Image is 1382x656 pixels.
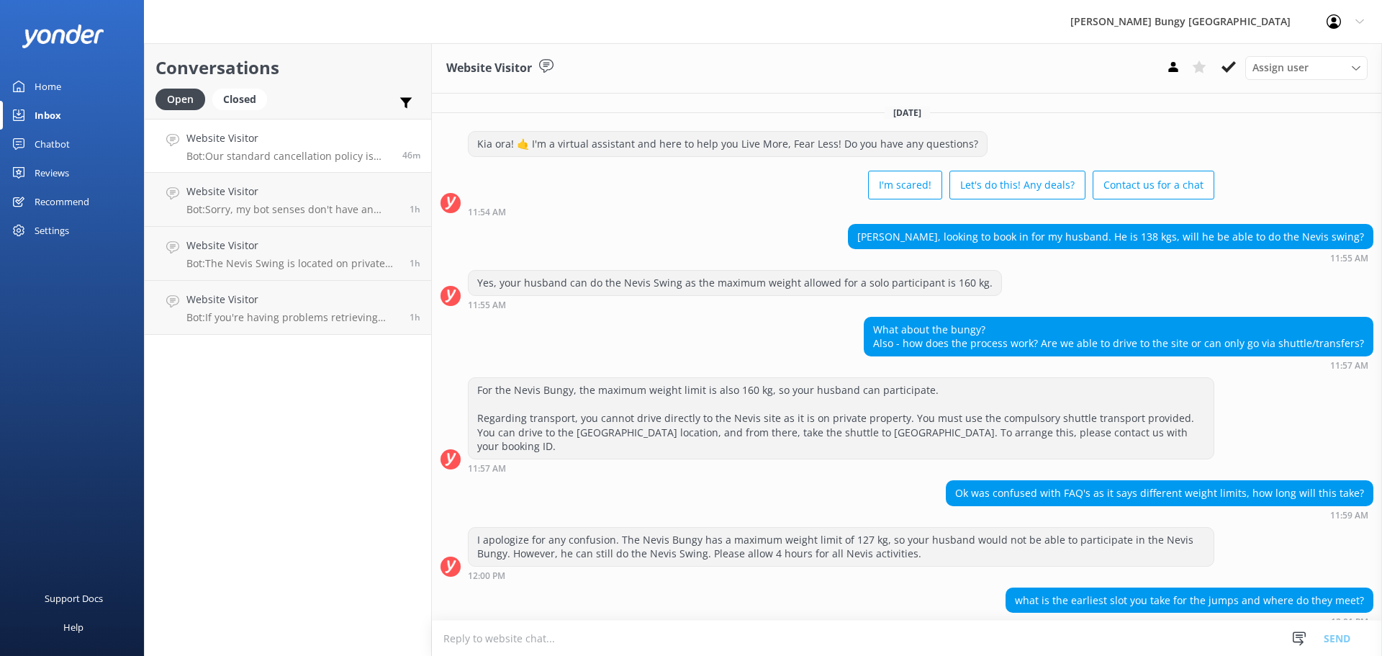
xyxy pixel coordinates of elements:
[946,510,1373,520] div: Sep 03 2025 11:59am (UTC +12:00) Pacific/Auckland
[468,570,1214,580] div: Sep 03 2025 12:00pm (UTC +12:00) Pacific/Auckland
[35,216,69,245] div: Settings
[35,101,61,130] div: Inbox
[848,253,1373,263] div: Sep 03 2025 11:55am (UTC +12:00) Pacific/Auckland
[410,203,420,215] span: Sep 03 2025 12:49pm (UTC +12:00) Pacific/Auckland
[402,149,420,161] span: Sep 03 2025 01:06pm (UTC +12:00) Pacific/Auckland
[35,158,69,187] div: Reviews
[1331,618,1368,626] strong: 12:01 PM
[469,378,1214,459] div: For the Nevis Bungy, the maximum weight limit is also 160 kg, so your husband can participate. Re...
[145,173,431,227] a: Website VisitorBot:Sorry, my bot senses don't have an answer for that, please try and rephrase yo...
[864,318,1373,356] div: What about the bungy? Also - how does the process work? Are we able to drive to the site or can o...
[849,225,1373,249] div: [PERSON_NAME], looking to book in for my husband. He is 138 kgs, will he be able to do the Nevis ...
[22,24,104,48] img: yonder-white-logo.png
[212,89,267,110] div: Closed
[35,72,61,101] div: Home
[1006,616,1373,626] div: Sep 03 2025 12:01pm (UTC +12:00) Pacific/Auckland
[947,481,1373,506] div: Ok was confused with FAQ's as it says different weight limits, how long will this take?
[469,271,1001,295] div: Yes, your husband can do the Nevis Swing as the maximum weight allowed for a solo participant is ...
[864,360,1373,370] div: Sep 03 2025 11:57am (UTC +12:00) Pacific/Auckland
[145,227,431,281] a: Website VisitorBot:The Nevis Swing is located on private property near [GEOGRAPHIC_DATA], [GEOGRA...
[468,207,1214,217] div: Sep 03 2025 11:54am (UTC +12:00) Pacific/Auckland
[469,528,1214,566] div: I apologize for any confusion. The Nevis Bungy has a maximum weight limit of 127 kg, so your husb...
[1330,254,1368,263] strong: 11:55 AM
[186,130,392,146] h4: Website Visitor
[63,613,83,642] div: Help
[186,203,399,216] p: Bot: Sorry, my bot senses don't have an answer for that, please try and rephrase your question, I...
[186,292,399,307] h4: Website Visitor
[212,91,274,107] a: Closed
[868,171,942,199] button: I'm scared!
[186,184,399,199] h4: Website Visitor
[468,572,505,580] strong: 12:00 PM
[1330,361,1368,370] strong: 11:57 AM
[468,300,1002,310] div: Sep 03 2025 11:55am (UTC +12:00) Pacific/Auckland
[1252,60,1309,76] span: Assign user
[1245,56,1368,79] div: Assign User
[35,187,89,216] div: Recommend
[155,89,205,110] div: Open
[145,119,431,173] a: Website VisitorBot:Our standard cancellation policy is that cancellations more than 48 hours in a...
[35,130,70,158] div: Chatbot
[469,132,987,156] div: Kia ora! 🤙 I'm a virtual assistant and here to help you Live More, Fear Less! Do you have any que...
[186,257,399,270] p: Bot: The Nevis Swing is located on private property near [GEOGRAPHIC_DATA], [GEOGRAPHIC_DATA]. Ac...
[410,257,420,269] span: Sep 03 2025 12:48pm (UTC +12:00) Pacific/Auckland
[949,171,1085,199] button: Let's do this! Any deals?
[468,463,1214,473] div: Sep 03 2025 11:57am (UTC +12:00) Pacific/Auckland
[186,311,399,324] p: Bot: If you're having problems retrieving your photos or videos, please email [EMAIL_ADDRESS][DOM...
[468,208,506,217] strong: 11:54 AM
[446,59,532,78] h3: Website Visitor
[1093,171,1214,199] button: Contact us for a chat
[410,311,420,323] span: Sep 03 2025 12:41pm (UTC +12:00) Pacific/Auckland
[186,150,392,163] p: Bot: Our standard cancellation policy is that cancellations more than 48 hours in advance get a 1...
[145,281,431,335] a: Website VisitorBot:If you're having problems retrieving your photos or videos, please email [EMAI...
[155,54,420,81] h2: Conversations
[1006,588,1373,613] div: what is the earliest slot you take for the jumps and where do they meet?
[45,584,103,613] div: Support Docs
[155,91,212,107] a: Open
[1330,511,1368,520] strong: 11:59 AM
[885,107,930,119] span: [DATE]
[186,238,399,253] h4: Website Visitor
[468,301,506,310] strong: 11:55 AM
[468,464,506,473] strong: 11:57 AM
